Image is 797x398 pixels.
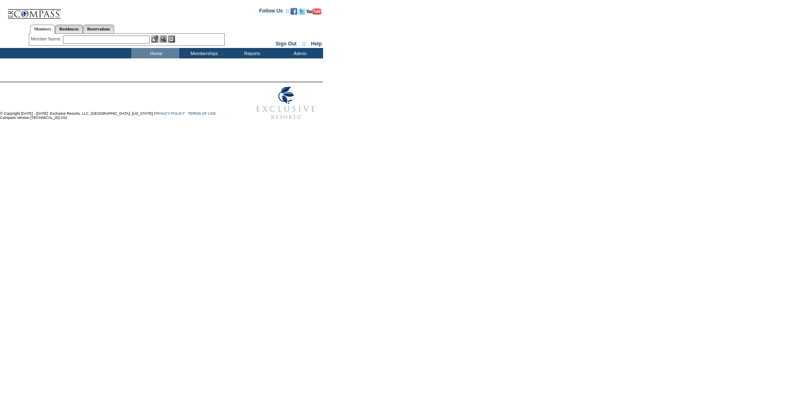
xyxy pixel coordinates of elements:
[168,35,175,43] img: Reservations
[83,25,114,33] a: Reservations
[151,35,158,43] img: b_edit.gif
[7,2,61,19] img: Compass Home
[311,41,322,47] a: Help
[188,111,216,116] a: TERMS OF USE
[276,41,296,47] a: Sign Out
[302,41,306,47] span: ::
[291,8,297,15] img: Become our fan on Facebook
[160,35,167,43] img: View
[259,7,289,17] td: Follow Us ::
[298,8,305,15] img: Follow us on Twitter
[306,8,321,15] img: Subscribe to our YouTube Channel
[306,10,321,15] a: Subscribe to our YouTube Channel
[227,48,275,58] td: Reports
[248,82,323,124] img: Exclusive Resorts
[154,111,185,116] a: PRIVACY POLICY
[31,35,63,43] div: Member Name:
[298,10,305,15] a: Follow us on Twitter
[55,25,83,33] a: Residences
[179,48,227,58] td: Memberships
[291,10,297,15] a: Become our fan on Facebook
[131,48,179,58] td: Home
[275,48,323,58] td: Admin
[30,25,55,34] a: Members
